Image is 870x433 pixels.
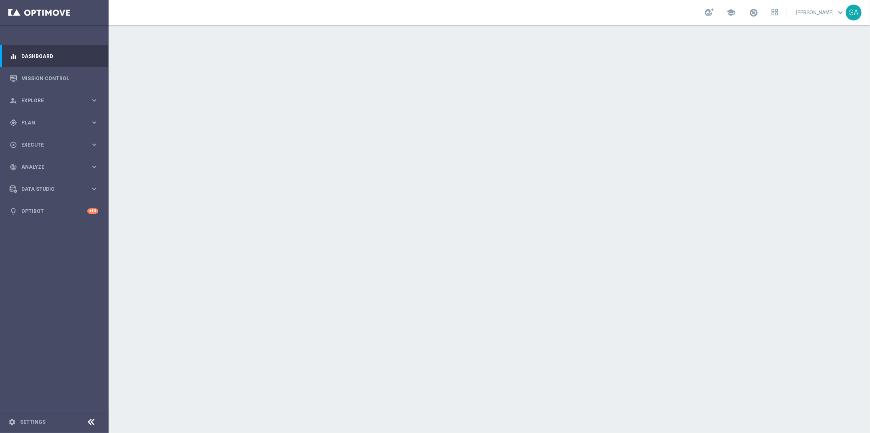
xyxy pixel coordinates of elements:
div: Mission Control [10,67,98,89]
button: gps_fixed Plan keyboard_arrow_right [9,119,99,126]
span: keyboard_arrow_down [836,8,845,17]
span: Explore [21,98,90,103]
i: keyboard_arrow_right [90,163,98,171]
i: play_circle_outline [10,141,17,149]
button: lightbulb Optibot +10 [9,208,99,215]
a: Optibot [21,200,87,222]
span: Analyze [21,165,90,170]
button: play_circle_outline Execute keyboard_arrow_right [9,142,99,148]
div: Analyze [10,163,90,171]
span: Plan [21,120,90,125]
a: Mission Control [21,67,98,89]
span: Data Studio [21,187,90,192]
a: Settings [20,420,46,425]
i: keyboard_arrow_right [90,185,98,193]
i: equalizer [10,53,17,60]
div: Explore [10,97,90,104]
span: school [726,8,736,17]
i: keyboard_arrow_right [90,96,98,104]
i: gps_fixed [10,119,17,127]
div: Plan [10,119,90,127]
button: equalizer Dashboard [9,53,99,60]
div: Dashboard [10,45,98,67]
i: keyboard_arrow_right [90,141,98,149]
div: Optibot [10,200,98,222]
button: person_search Explore keyboard_arrow_right [9,97,99,104]
i: track_changes [10,163,17,171]
div: Data Studio [10,185,90,193]
a: [PERSON_NAME]keyboard_arrow_down [795,6,846,19]
div: +10 [87,208,98,214]
i: person_search [10,97,17,104]
i: lightbulb [10,208,17,215]
div: SA [846,5,862,20]
span: Execute [21,142,90,147]
button: Mission Control [9,75,99,82]
i: keyboard_arrow_right [90,119,98,127]
div: Execute [10,141,90,149]
button: Data Studio keyboard_arrow_right [9,186,99,192]
a: Dashboard [21,45,98,67]
button: track_changes Analyze keyboard_arrow_right [9,164,99,170]
i: settings [8,418,16,426]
